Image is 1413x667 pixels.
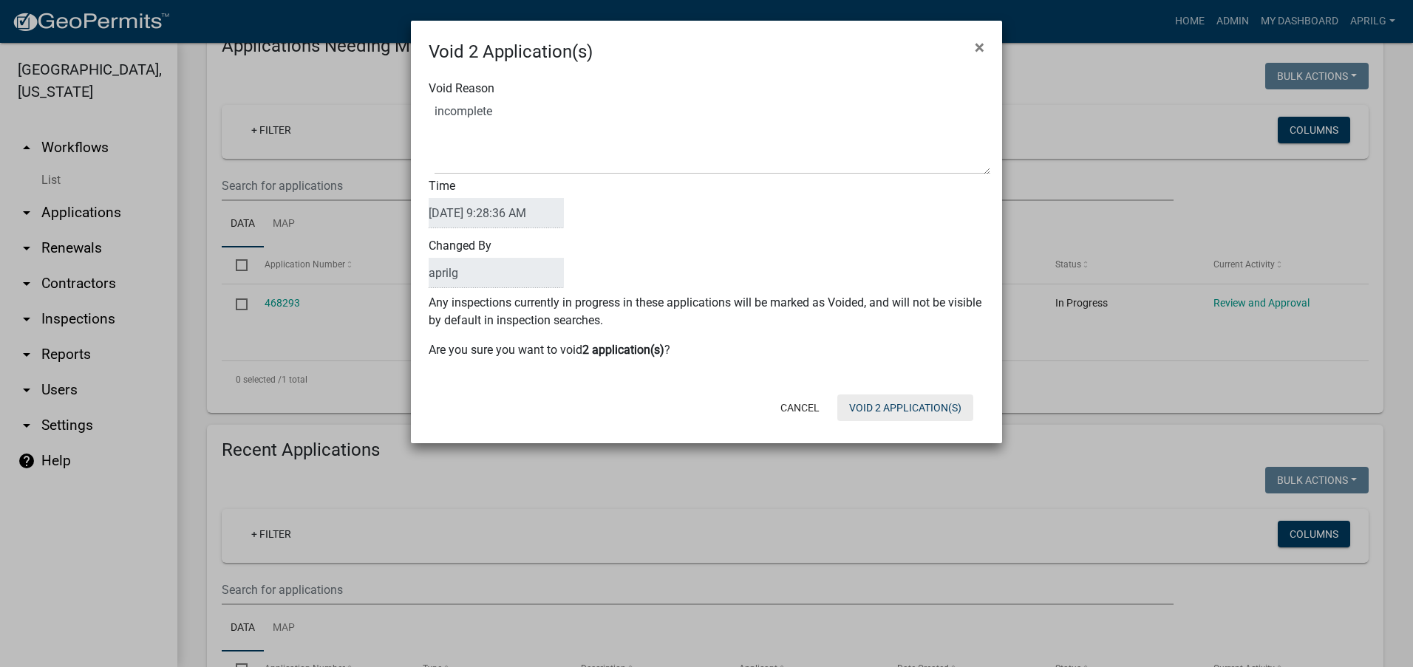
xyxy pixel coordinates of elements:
[429,83,494,95] label: Void Reason
[429,258,564,288] input: BulkActionUser
[975,37,984,58] span: ×
[429,240,564,288] label: Changed By
[769,394,831,421] button: Cancel
[837,394,973,421] button: Void 2 Application(s)
[429,180,564,228] label: Time
[429,38,593,65] h4: Void 2 Application(s)
[435,100,990,174] textarea: Void Reason
[429,294,984,329] p: Any inspections currently in progress in these applications will be marked as Voided, and will no...
[963,27,996,68] button: Close
[429,341,984,359] p: Are you sure you want to void ?
[582,343,664,357] b: 2 application(s)
[429,198,564,228] input: DateTime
